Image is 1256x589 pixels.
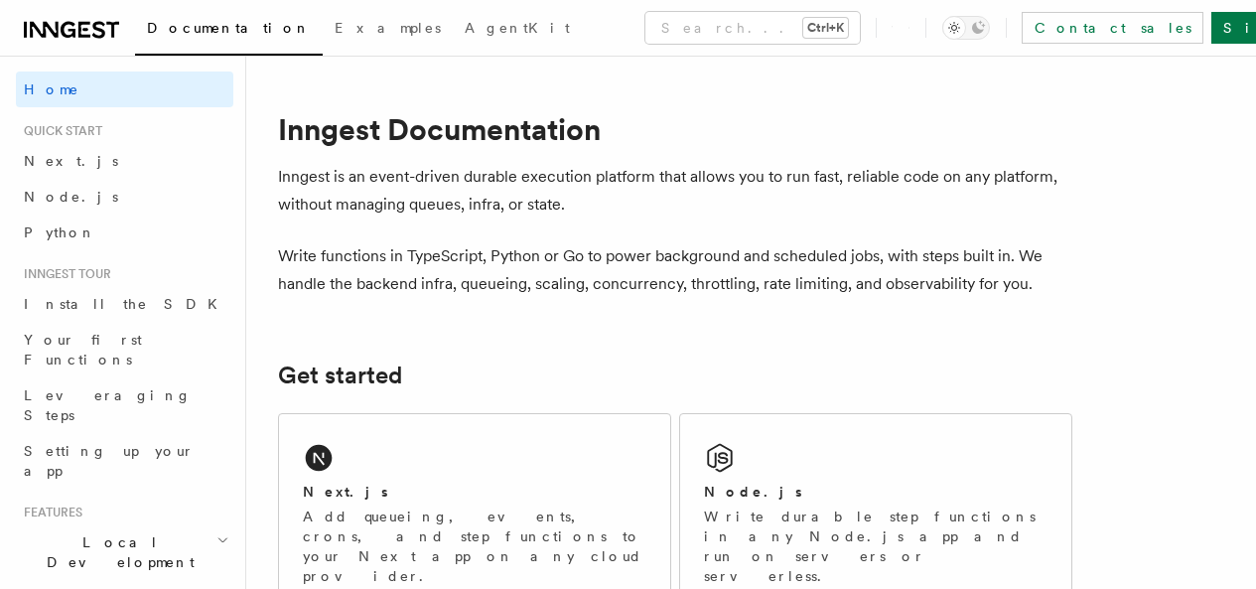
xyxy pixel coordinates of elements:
[323,6,453,54] a: Examples
[704,507,1047,586] p: Write durable step functions in any Node.js app and run on servers or serverless.
[24,79,79,99] span: Home
[16,524,233,580] button: Local Development
[16,215,233,250] a: Python
[16,72,233,107] a: Home
[135,6,323,56] a: Documentation
[803,18,848,38] kbd: Ctrl+K
[335,20,441,36] span: Examples
[1022,12,1203,44] a: Contact sales
[24,443,195,479] span: Setting up your app
[465,20,570,36] span: AgentKit
[278,111,1072,147] h1: Inngest Documentation
[303,507,646,586] p: Add queueing, events, crons, and step functions to your Next app on any cloud provider.
[16,532,216,572] span: Local Development
[16,322,233,377] a: Your first Functions
[278,242,1072,298] p: Write functions in TypeScript, Python or Go to power background and scheduled jobs, with steps bu...
[453,6,582,54] a: AgentKit
[24,387,192,423] span: Leveraging Steps
[16,266,111,282] span: Inngest tour
[24,224,96,240] span: Python
[147,20,311,36] span: Documentation
[16,377,233,433] a: Leveraging Steps
[645,12,860,44] button: Search...Ctrl+K
[16,143,233,179] a: Next.js
[16,179,233,215] a: Node.js
[278,163,1072,219] p: Inngest is an event-driven durable execution platform that allows you to run fast, reliable code ...
[16,286,233,322] a: Install the SDK
[278,362,402,389] a: Get started
[24,296,229,312] span: Install the SDK
[24,189,118,205] span: Node.js
[24,332,142,368] span: Your first Functions
[704,482,802,502] h2: Node.js
[24,153,118,169] span: Next.js
[16,433,233,489] a: Setting up your app
[16,505,82,520] span: Features
[942,16,990,40] button: Toggle dark mode
[303,482,388,502] h2: Next.js
[16,123,102,139] span: Quick start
